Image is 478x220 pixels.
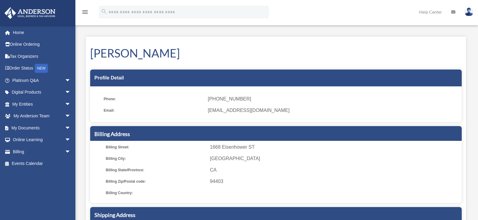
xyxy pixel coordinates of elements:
h5: Billing Address [94,130,457,138]
span: arrow_drop_down [65,110,77,122]
a: Online Learningarrow_drop_down [4,134,80,146]
a: My Entitiesarrow_drop_down [4,98,80,110]
span: arrow_drop_down [65,86,77,99]
span: arrow_drop_down [65,98,77,110]
span: CA [210,166,460,174]
a: My Documentsarrow_drop_down [4,122,80,134]
a: Tax Organizers [4,50,80,62]
span: [PHONE_NUMBER] [208,95,457,103]
img: User Pic [464,8,473,16]
a: My Anderson Teamarrow_drop_down [4,110,80,122]
i: search [101,8,107,15]
h5: Shipping Address [94,211,457,219]
span: Email: [104,106,204,115]
span: Billing Street: [106,143,206,151]
span: arrow_drop_down [65,134,77,146]
span: Billing State/Province: [106,166,206,174]
a: Billingarrow_drop_down [4,146,80,158]
span: arrow_drop_down [65,146,77,158]
a: Platinum Q&Aarrow_drop_down [4,74,80,86]
span: Phone: [104,95,204,103]
span: arrow_drop_down [65,74,77,87]
span: [EMAIL_ADDRESS][DOMAIN_NAME] [208,106,457,115]
span: arrow_drop_down [65,122,77,134]
h1: [PERSON_NAME] [90,45,462,61]
span: Billing Zip/Postal code: [106,177,206,186]
div: Profile Detail [90,70,462,86]
div: NEW [35,64,48,73]
a: Events Calendar [4,158,80,170]
a: Home [4,26,80,39]
span: [GEOGRAPHIC_DATA] [210,154,460,163]
img: Anderson Advisors Platinum Portal [3,7,57,19]
a: Digital Productsarrow_drop_down [4,86,80,98]
a: Online Ordering [4,39,80,51]
a: Order StatusNEW [4,62,80,75]
span: Billing Country: [106,189,206,197]
a: menu [81,11,89,16]
i: menu [81,8,89,16]
span: Billing City: [106,154,206,163]
span: 1668 Eisenhower ST [210,143,460,151]
span: 94403 [210,177,460,186]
